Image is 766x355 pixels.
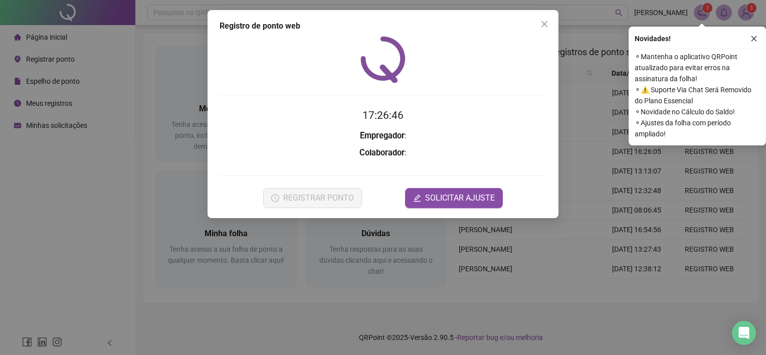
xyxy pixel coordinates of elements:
span: close [540,20,548,28]
h3: : [220,146,546,159]
div: Registro de ponto web [220,20,546,32]
span: ⚬ Mantenha o aplicativo QRPoint atualizado para evitar erros na assinatura da folha! [635,51,760,84]
strong: Colaborador [359,148,405,157]
time: 17:26:46 [362,109,404,121]
h3: : [220,129,546,142]
span: ⚬ Novidade no Cálculo do Saldo! [635,106,760,117]
span: ⚬ ⚠️ Suporte Via Chat Será Removido do Plano Essencial [635,84,760,106]
img: QRPoint [360,36,406,83]
strong: Empregador [360,131,405,140]
span: SOLICITAR AJUSTE [425,192,495,204]
button: editSOLICITAR AJUSTE [405,188,503,208]
span: Novidades ! [635,33,671,44]
span: close [750,35,757,42]
span: edit [413,194,421,202]
button: REGISTRAR PONTO [263,188,362,208]
div: Open Intercom Messenger [732,321,756,345]
span: ⚬ Ajustes da folha com período ampliado! [635,117,760,139]
button: Close [536,16,552,32]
